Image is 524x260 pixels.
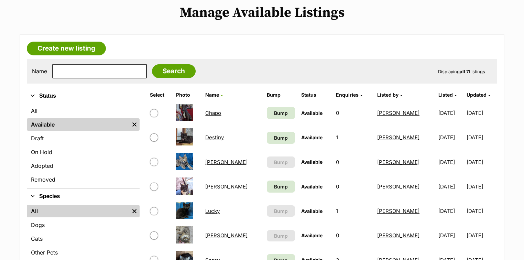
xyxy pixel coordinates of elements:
[301,159,323,165] span: Available
[274,232,288,239] span: Bump
[336,92,362,98] a: Enquiries
[27,42,106,55] a: Create new listing
[301,110,323,116] span: Available
[27,91,140,100] button: Status
[377,159,419,165] a: [PERSON_NAME]
[436,175,466,198] td: [DATE]
[129,118,140,131] a: Remove filter
[301,232,323,238] span: Available
[467,199,496,223] td: [DATE]
[32,68,47,74] label: Name
[173,89,202,100] th: Photo
[436,101,466,125] td: [DATE]
[152,64,196,78] input: Search
[377,232,419,239] a: [PERSON_NAME]
[301,208,323,214] span: Available
[147,89,172,100] th: Select
[205,110,221,116] a: Chapo
[27,105,140,117] a: All
[438,92,457,98] a: Listed
[205,92,223,98] a: Name
[377,92,402,98] a: Listed by
[298,89,332,100] th: Status
[27,132,140,144] a: Draft
[205,208,220,214] a: Lucky
[267,156,295,168] button: Bump
[176,128,193,145] img: Destiny
[333,126,374,149] td: 1
[336,92,359,98] span: translation missing: en.admin.listings.index.attributes.enquiries
[27,146,140,158] a: On Hold
[274,183,288,190] span: Bump
[267,205,295,217] button: Bump
[333,101,374,125] td: 0
[333,224,374,247] td: 0
[264,89,298,100] th: Bump
[27,160,140,172] a: Adopted
[436,126,466,149] td: [DATE]
[27,232,140,245] a: Cats
[129,205,140,217] a: Remove filter
[467,175,496,198] td: [DATE]
[467,224,496,247] td: [DATE]
[27,103,140,188] div: Status
[467,150,496,174] td: [DATE]
[27,173,140,186] a: Removed
[274,207,288,215] span: Bump
[27,205,129,217] a: All
[27,118,129,131] a: Available
[436,224,466,247] td: [DATE]
[467,92,487,98] span: Updated
[377,134,419,141] a: [PERSON_NAME]
[176,177,193,195] img: Lionel
[377,110,419,116] a: [PERSON_NAME]
[274,109,288,117] span: Bump
[274,159,288,166] span: Bump
[377,92,399,98] span: Listed by
[438,92,453,98] span: Listed
[301,184,323,189] span: Available
[377,183,419,190] a: [PERSON_NAME]
[436,150,466,174] td: [DATE]
[436,199,466,223] td: [DATE]
[333,199,374,223] td: 1
[205,159,248,165] a: [PERSON_NAME]
[467,101,496,125] td: [DATE]
[301,134,323,140] span: Available
[27,192,140,201] button: Species
[467,126,496,149] td: [DATE]
[267,181,295,193] a: Bump
[267,230,295,241] button: Bump
[205,134,224,141] a: Destiny
[27,219,140,231] a: Dogs
[205,183,248,190] a: [PERSON_NAME]
[274,134,288,141] span: Bump
[205,232,248,239] a: [PERSON_NAME]
[460,69,469,74] strong: all 7
[267,107,295,119] a: Bump
[377,208,419,214] a: [PERSON_NAME]
[333,150,374,174] td: 0
[333,175,374,198] td: 0
[205,92,219,98] span: Name
[27,246,140,259] a: Other Pets
[267,132,295,144] a: Bump
[438,69,485,74] span: Displaying Listings
[467,92,490,98] a: Updated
